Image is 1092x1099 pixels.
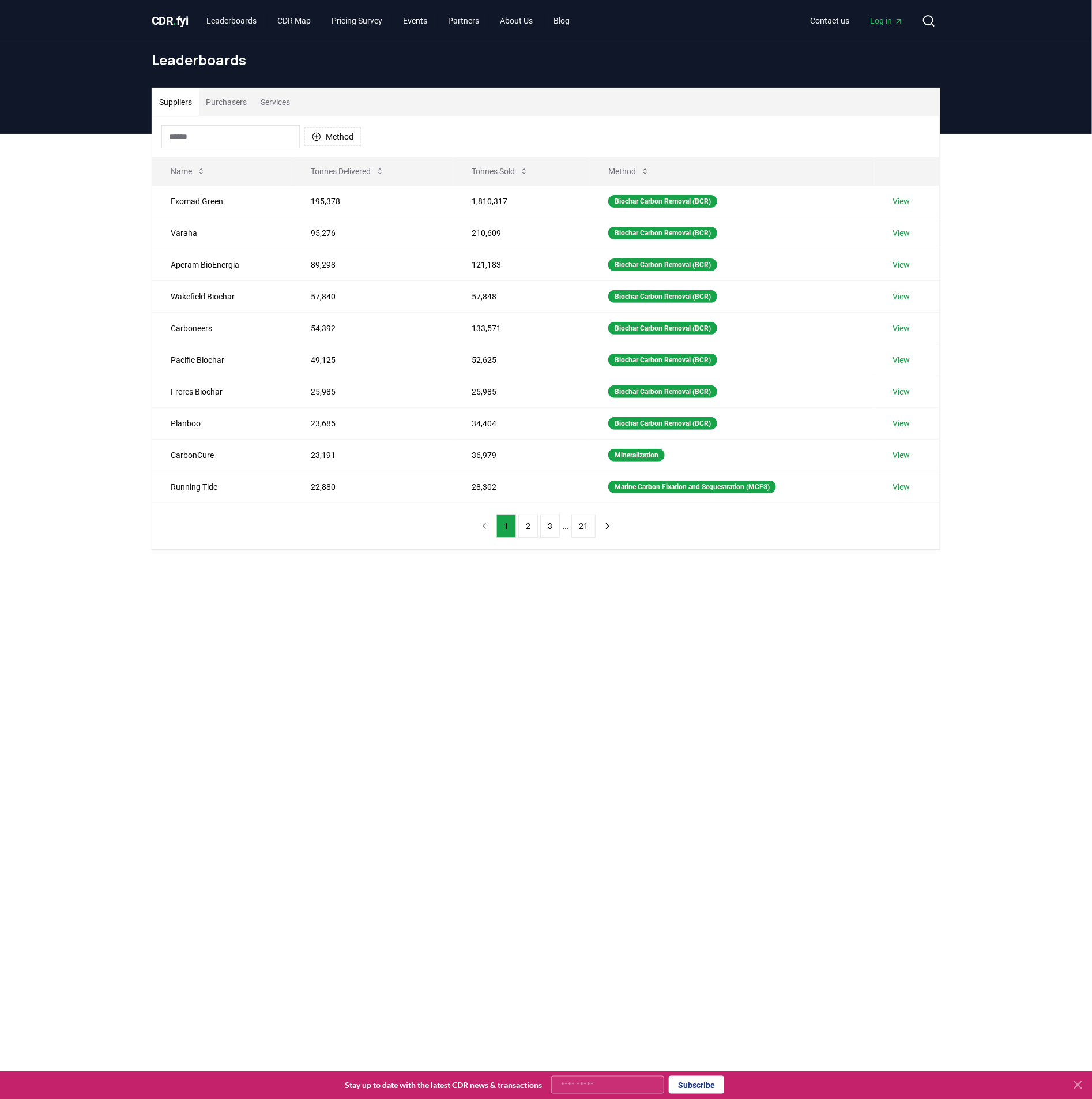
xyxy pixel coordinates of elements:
[608,449,665,462] div: Mineralization
[608,354,717,366] div: Biochar Carbon Removal (BCR)
[599,160,659,183] button: Method
[152,344,292,376] td: Pacific Biochar
[152,14,189,28] span: CDR fyi
[893,481,910,493] a: View
[161,160,215,183] button: Name
[198,10,579,31] nav: Main
[152,471,292,502] td: Running Tide
[292,344,453,376] td: 49,125
[174,14,177,28] span: .
[304,127,361,146] button: Method
[198,10,266,31] a: Leaderboards
[453,217,590,249] td: 210,609
[152,13,189,29] a: CDR.fyi
[292,249,453,280] td: 89,298
[292,217,453,249] td: 95,276
[152,407,292,439] td: Planboo
[608,417,717,430] div: Biochar Carbon Removal (BCR)
[453,249,590,280] td: 121,183
[152,217,292,249] td: Varaha
[608,195,717,208] div: Biochar Carbon Removal (BCR)
[462,160,538,183] button: Tonnes Sold
[453,471,590,502] td: 28,302
[292,376,453,407] td: 25,985
[453,312,590,344] td: 133,571
[152,88,199,116] button: Suppliers
[801,10,913,31] nav: Main
[893,418,910,429] a: View
[254,88,297,116] button: Services
[893,196,910,207] a: View
[491,10,543,31] a: About Us
[598,515,617,538] button: next page
[540,515,560,538] button: 3
[571,515,596,538] button: 21
[608,258,717,271] div: Biochar Carbon Removal (BCR)
[292,312,453,344] td: 54,392
[518,515,538,538] button: 2
[870,15,903,27] span: Log in
[562,519,569,533] li: ...
[439,10,489,31] a: Partners
[302,160,394,183] button: Tonnes Delivered
[545,10,579,31] a: Blog
[496,515,516,538] button: 1
[453,344,590,376] td: 52,625
[608,385,717,398] div: Biochar Carbon Removal (BCR)
[893,259,910,271] a: View
[453,407,590,439] td: 34,404
[893,291,910,302] a: View
[292,407,453,439] td: 23,685
[893,354,910,366] a: View
[292,471,453,502] td: 22,880
[152,249,292,280] td: Aperam BioEnergia
[861,10,913,31] a: Log in
[893,386,910,397] a: View
[608,322,717,335] div: Biochar Carbon Removal (BCR)
[453,280,590,312] td: 57,848
[453,439,590,471] td: 36,979
[152,51,940,69] h1: Leaderboards
[893,322,910,334] a: View
[292,439,453,471] td: 23,191
[292,280,453,312] td: 57,840
[608,227,717,239] div: Biochar Carbon Removal (BCR)
[152,280,292,312] td: Wakefield Biochar
[152,185,292,217] td: Exomad Green
[608,290,717,303] div: Biochar Carbon Removal (BCR)
[453,185,590,217] td: 1,810,317
[394,10,437,31] a: Events
[323,10,392,31] a: Pricing Survey
[608,481,776,493] div: Marine Carbon Fixation and Sequestration (MCFS)
[893,227,910,239] a: View
[801,10,858,31] a: Contact us
[893,449,910,461] a: View
[453,376,590,407] td: 25,985
[152,312,292,344] td: Carboneers
[152,439,292,471] td: CarbonCure
[269,10,321,31] a: CDR Map
[152,376,292,407] td: Freres Biochar
[199,88,254,116] button: Purchasers
[292,185,453,217] td: 195,378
